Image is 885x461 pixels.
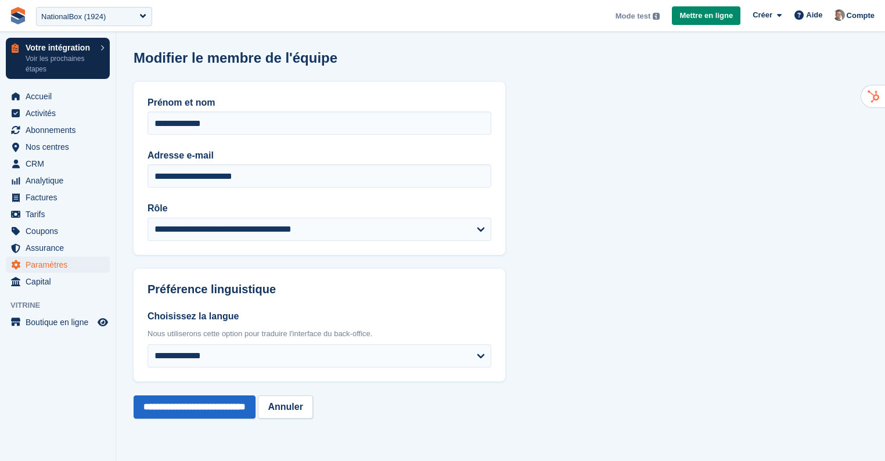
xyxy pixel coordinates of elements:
div: NationalBox (1924) [41,11,106,23]
span: Abonnements [26,122,95,138]
span: Assurance [26,240,95,256]
a: Annuler [258,395,312,419]
a: menu [6,223,110,239]
a: menu [6,273,110,290]
a: menu [6,156,110,172]
h1: Modifier le membre de l'équipe [134,50,337,66]
a: menu [6,257,110,273]
span: Coupons [26,223,95,239]
p: Votre intégration [26,44,95,52]
img: icon-info-grey-7440780725fd019a000dd9b08b2336e03edf1995a4989e88bcd33f0948082b44.svg [653,13,660,20]
span: Mettre en ligne [679,10,733,21]
label: Choisissez la langue [147,309,491,323]
label: Adresse e-mail [147,149,491,163]
img: Sebastien Bonnier [833,9,845,21]
a: Mettre en ligne [672,6,740,26]
span: Mode test [616,10,651,22]
span: Analytique [26,172,95,189]
span: Créer [753,9,772,21]
label: Prénom et nom [147,96,491,110]
p: Voir les prochaines étapes [26,53,95,74]
span: CRM [26,156,95,172]
span: Compte [847,10,875,21]
span: Boutique en ligne [26,314,95,330]
span: Accueil [26,88,95,105]
h2: Préférence linguistique [147,283,491,296]
a: menu [6,172,110,189]
a: menu [6,314,110,330]
a: menu [6,105,110,121]
span: Paramètres [26,257,95,273]
span: Nos centres [26,139,95,155]
a: menu [6,139,110,155]
a: menu [6,206,110,222]
span: Tarifs [26,206,95,222]
a: Votre intégration Voir les prochaines étapes [6,38,110,79]
a: menu [6,189,110,206]
span: Capital [26,273,95,290]
span: Factures [26,189,95,206]
span: Activités [26,105,95,121]
div: Nous utiliserons cette option pour traduire l'interface du back-office. [147,328,491,340]
a: menu [6,240,110,256]
span: Aide [806,9,822,21]
a: menu [6,88,110,105]
label: Rôle [147,201,491,215]
a: Boutique d'aperçu [96,315,110,329]
img: stora-icon-8386f47178a22dfd0bd8f6a31ec36ba5ce8667c1dd55bd0f319d3a0aa187defe.svg [9,7,27,24]
a: menu [6,122,110,138]
span: Vitrine [10,300,116,311]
